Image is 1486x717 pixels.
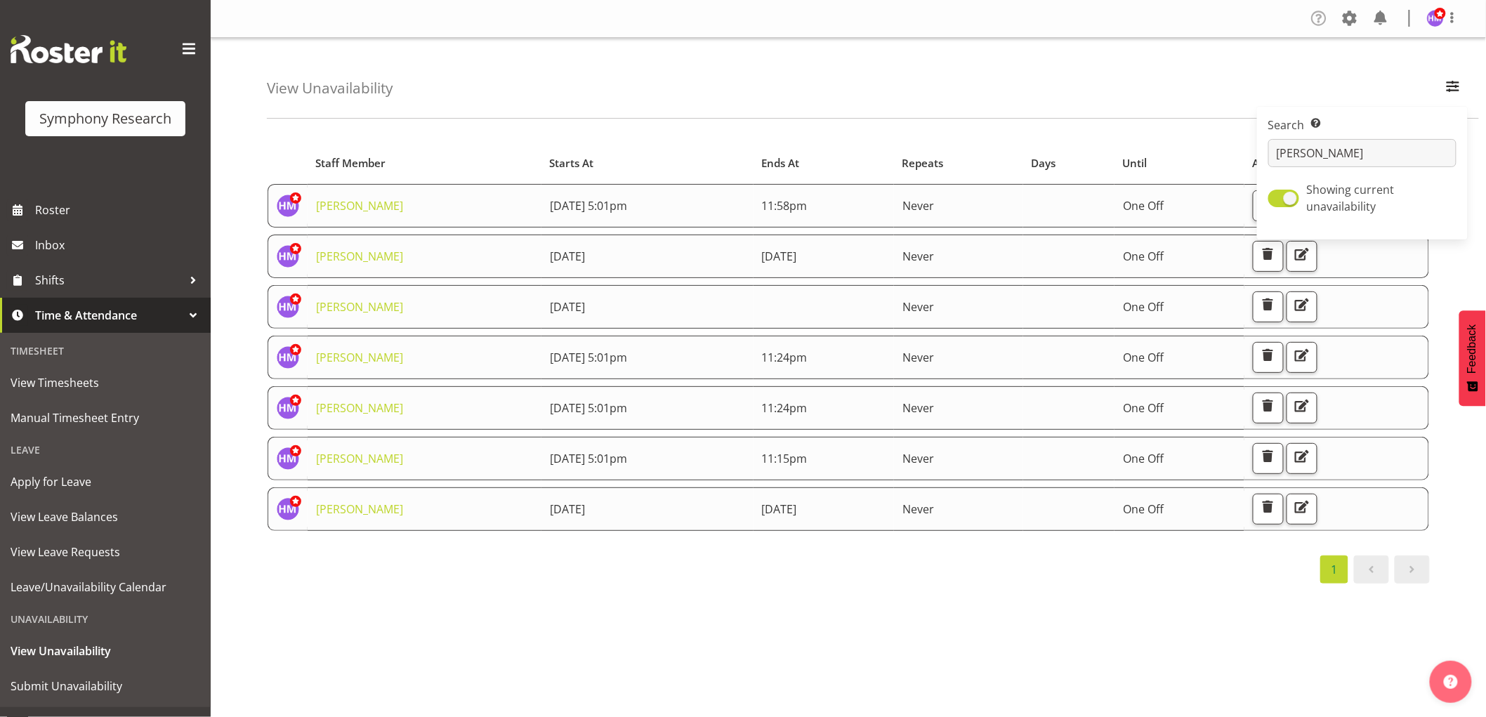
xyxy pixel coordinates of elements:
[11,35,126,63] img: Rosterit website logo
[4,605,207,633] div: Unavailability
[762,400,808,416] span: 11:24pm
[11,676,200,697] span: Submit Unavailability
[550,155,594,171] span: Starts At
[11,640,200,662] span: View Unavailability
[277,245,299,268] img: hitesh-makan1261.jpg
[11,506,200,527] span: View Leave Balances
[1253,393,1284,423] button: Delete Unavailability
[11,372,200,393] span: View Timesheets
[1253,291,1284,322] button: Delete Unavailability
[1268,139,1457,167] input: Search
[1444,675,1458,689] img: help-xxl-2.png
[1459,310,1486,406] button: Feedback - Show survey
[1287,443,1317,474] button: Edit Unavailability
[35,305,183,326] span: Time & Attendance
[902,451,934,466] span: Never
[1123,501,1164,517] span: One Off
[267,80,393,96] h4: View Unavailability
[1466,324,1479,374] span: Feedback
[316,400,403,416] a: [PERSON_NAME]
[4,400,207,435] a: Manual Timesheet Entry
[4,336,207,365] div: Timesheet
[39,108,171,129] div: Symphony Research
[277,498,299,520] img: hitesh-makan1261.jpg
[762,198,808,213] span: 11:58pm
[277,397,299,419] img: hitesh-makan1261.jpg
[1123,400,1164,416] span: One Off
[316,451,403,466] a: [PERSON_NAME]
[550,501,585,517] span: [DATE]
[1123,350,1164,365] span: One Off
[1287,393,1317,423] button: Edit Unavailability
[902,249,934,264] span: Never
[1253,443,1284,474] button: Delete Unavailability
[4,534,207,570] a: View Leave Requests
[1268,117,1457,133] label: Search
[316,198,403,213] a: [PERSON_NAME]
[316,350,403,365] a: [PERSON_NAME]
[35,270,183,291] span: Shifts
[1427,10,1444,27] img: hitesh-makan1261.jpg
[902,155,943,171] span: Repeats
[902,400,934,416] span: Never
[550,451,627,466] span: [DATE] 5:01pm
[4,633,207,669] a: View Unavailability
[11,407,200,428] span: Manual Timesheet Entry
[277,195,299,217] img: hitesh-makan1261.jpg
[4,570,207,605] a: Leave/Unavailability Calendar
[1031,155,1056,171] span: Days
[1253,190,1284,221] button: Delete Unavailability
[762,249,797,264] span: [DATE]
[550,249,585,264] span: [DATE]
[315,155,386,171] span: Staff Member
[277,447,299,470] img: hitesh-makan1261.jpg
[1252,155,1290,171] span: Actions
[550,198,627,213] span: [DATE] 5:01pm
[762,451,808,466] span: 11:15pm
[902,299,934,315] span: Never
[550,299,585,315] span: [DATE]
[11,541,200,563] span: View Leave Requests
[316,299,403,315] a: [PERSON_NAME]
[316,249,403,264] a: [PERSON_NAME]
[1253,342,1284,373] button: Delete Unavailability
[11,471,200,492] span: Apply for Leave
[4,464,207,499] a: Apply for Leave
[4,435,207,464] div: Leave
[902,501,934,517] span: Never
[11,577,200,598] span: Leave/Unavailability Calendar
[1253,241,1284,272] button: Delete Unavailability
[1307,182,1395,214] span: Showing current unavailability
[4,669,207,704] a: Submit Unavailability
[1287,494,1317,525] button: Edit Unavailability
[1287,342,1317,373] button: Edit Unavailability
[902,350,934,365] span: Never
[277,346,299,369] img: hitesh-makan1261.jpg
[1123,451,1164,466] span: One Off
[550,400,627,416] span: [DATE] 5:01pm
[1123,249,1164,264] span: One Off
[4,499,207,534] a: View Leave Balances
[1287,241,1317,272] button: Edit Unavailability
[761,155,799,171] span: Ends At
[1123,155,1148,171] span: Until
[316,501,403,517] a: [PERSON_NAME]
[35,235,204,256] span: Inbox
[1123,299,1164,315] span: One Off
[35,199,204,221] span: Roster
[762,350,808,365] span: 11:24pm
[277,296,299,318] img: hitesh-makan1261.jpg
[4,365,207,400] a: View Timesheets
[1438,73,1468,104] button: Filter Employees
[902,198,934,213] span: Never
[1123,198,1164,213] span: One Off
[1287,291,1317,322] button: Edit Unavailability
[550,350,627,365] span: [DATE] 5:01pm
[762,501,797,517] span: [DATE]
[1253,494,1284,525] button: Delete Unavailability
